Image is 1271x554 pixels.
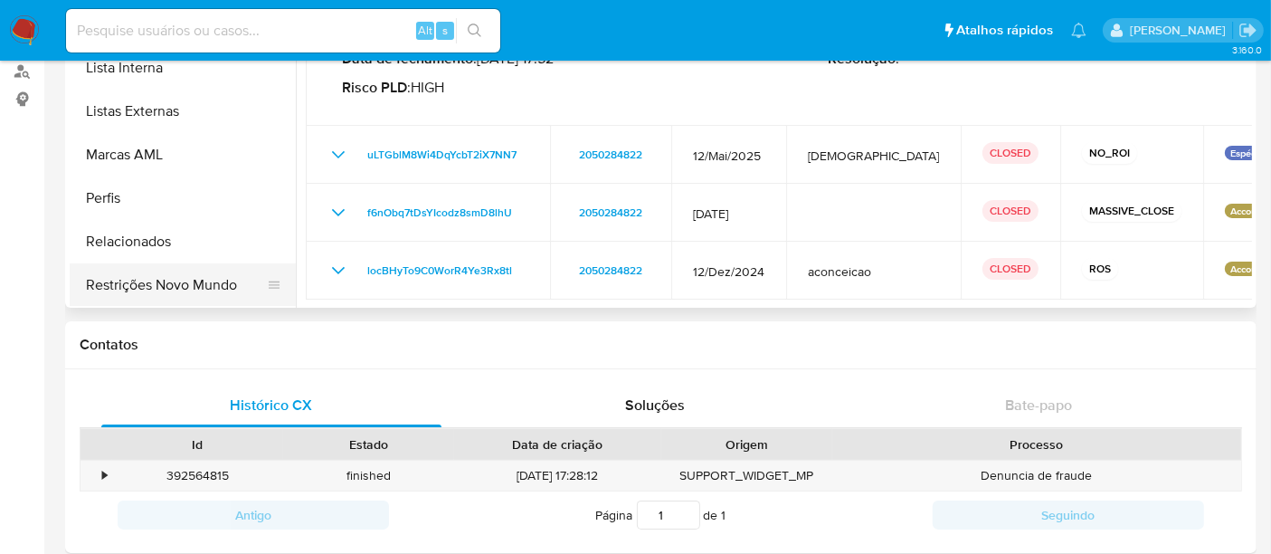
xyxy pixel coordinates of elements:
[283,461,454,491] div: finished
[80,336,1242,354] h1: Contatos
[102,467,107,484] div: •
[118,501,389,530] button: Antigo
[625,395,685,415] span: Soluções
[1071,23,1086,38] a: Notificações
[66,19,500,43] input: Pesquise usuários ou casos...
[70,220,296,263] button: Relacionados
[1232,43,1262,57] span: 3.160.0
[1238,21,1257,40] a: Sair
[112,461,283,491] div: 392564815
[674,435,820,454] div: Origem
[661,461,832,491] div: SUPPORT_WIDGET_MP
[454,461,661,491] div: [DATE] 17:28:12
[70,133,296,177] button: Marcas AML
[418,22,432,39] span: Alt
[231,395,313,415] span: Histórico CX
[956,21,1053,40] span: Atalhos rápidos
[933,501,1204,530] button: Seguindo
[442,22,448,39] span: s
[296,435,441,454] div: Estado
[125,435,270,454] div: Id
[1005,395,1072,415] span: Bate-papo
[70,46,296,90] button: Lista Interna
[70,177,296,220] button: Perfis
[596,501,726,530] span: Página de
[456,18,493,43] button: search-icon
[722,506,726,524] span: 1
[845,435,1228,454] div: Processo
[70,263,281,307] button: Restrições Novo Mundo
[467,435,649,454] div: Data de criação
[70,90,296,133] button: Listas Externas
[1130,22,1232,39] p: alexandra.macedo@mercadolivre.com
[832,461,1241,491] div: Denuncia de fraude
